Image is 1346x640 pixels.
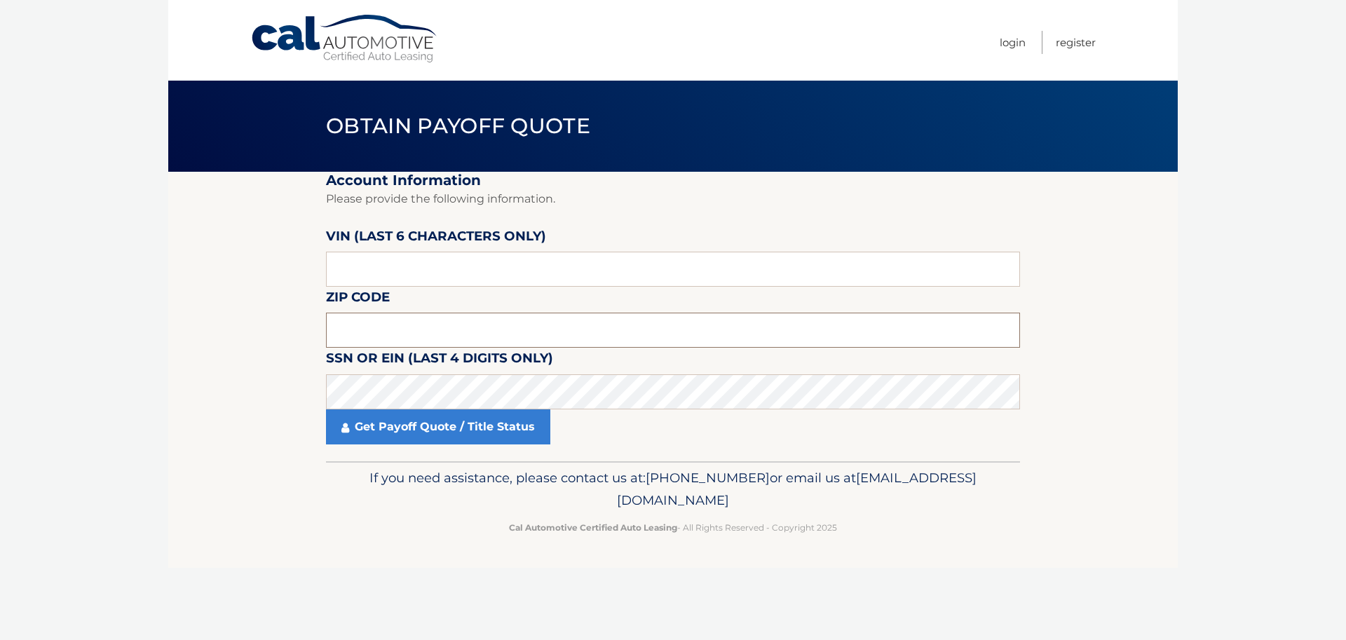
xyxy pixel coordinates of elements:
h2: Account Information [326,172,1020,189]
span: [PHONE_NUMBER] [646,470,770,486]
a: Cal Automotive [250,14,440,64]
strong: Cal Automotive Certified Auto Leasing [509,522,677,533]
p: If you need assistance, please contact us at: or email us at [335,467,1011,512]
a: Login [1000,31,1026,54]
p: - All Rights Reserved - Copyright 2025 [335,520,1011,535]
a: Get Payoff Quote / Title Status [326,409,550,444]
label: VIN (last 6 characters only) [326,226,546,252]
label: SSN or EIN (last 4 digits only) [326,348,553,374]
label: Zip Code [326,287,390,313]
span: Obtain Payoff Quote [326,113,590,139]
p: Please provide the following information. [326,189,1020,209]
a: Register [1056,31,1096,54]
